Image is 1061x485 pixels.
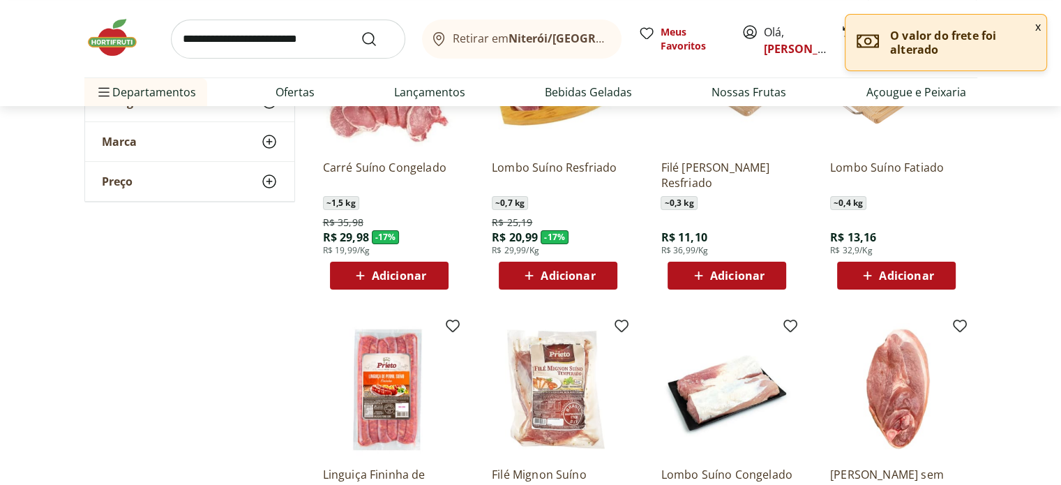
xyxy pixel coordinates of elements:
a: Ofertas [276,84,315,100]
span: ~ 0,7 kg [492,196,528,210]
a: Bebidas Geladas [545,84,632,100]
a: Meus Favoritos [638,25,725,53]
span: Meus Favoritos [661,25,725,53]
span: R$ 36,99/Kg [661,245,708,256]
span: R$ 11,10 [661,230,707,245]
span: Adicionar [541,270,595,281]
img: Linguiça Fininha de Pernil Suíno Prieto 500g [323,323,456,456]
a: Nossas Frutas [712,84,786,100]
button: Adicionar [837,262,956,290]
span: - 17 % [541,230,569,244]
input: search [171,20,405,59]
span: R$ 35,98 [323,216,363,230]
button: Retirar emNiterói/[GEOGRAPHIC_DATA] [422,20,622,59]
span: R$ 29,99/Kg [492,245,539,256]
img: Pernil Suíno sem Osso Resfriado Bola Unidade [830,323,963,456]
button: Preço [85,162,294,201]
button: Adicionar [499,262,617,290]
span: Marca [102,135,137,149]
span: Adicionar [372,270,426,281]
span: Adicionar [710,270,765,281]
p: O valor do frete foi alterado [890,29,1035,57]
button: Marca [85,122,294,161]
button: Fechar notificação [1030,15,1046,38]
span: ~ 0,4 kg [830,196,866,210]
span: R$ 19,99/Kg [323,245,370,256]
span: Preço [102,174,133,188]
a: Carré Suíno Congelado [323,160,456,191]
a: Açougue e Peixaria [866,84,965,100]
img: Lombo Suíno Congelado Unidade [661,323,793,456]
span: R$ 25,19 [492,216,532,230]
b: Niterói/[GEOGRAPHIC_DATA] [509,31,668,46]
span: ~ 1,5 kg [323,196,359,210]
a: [PERSON_NAME] [764,41,855,57]
span: - 17 % [372,230,400,244]
span: Retirar em [453,32,607,45]
img: Hortifruti [84,17,154,59]
span: Adicionar [879,270,933,281]
button: Adicionar [330,262,449,290]
button: Submit Search [361,31,394,47]
a: Lombo Suíno Fatiado [830,160,963,191]
span: R$ 29,98 [323,230,369,245]
span: R$ 13,16 [830,230,876,245]
span: ~ 0,3 kg [661,196,697,210]
span: Olá, [764,24,826,57]
button: Menu [96,75,112,109]
a: Lombo Suíno Resfriado [492,160,624,191]
span: R$ 20,99 [492,230,538,245]
span: Departamentos [96,75,196,109]
a: Filé [PERSON_NAME] Resfriado [661,160,793,191]
img: Filé Mignon Suíno Temperado Prieto Unidade [492,323,624,456]
button: Adicionar [668,262,786,290]
span: R$ 32,9/Kg [830,245,873,256]
a: Lançamentos [394,84,465,100]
